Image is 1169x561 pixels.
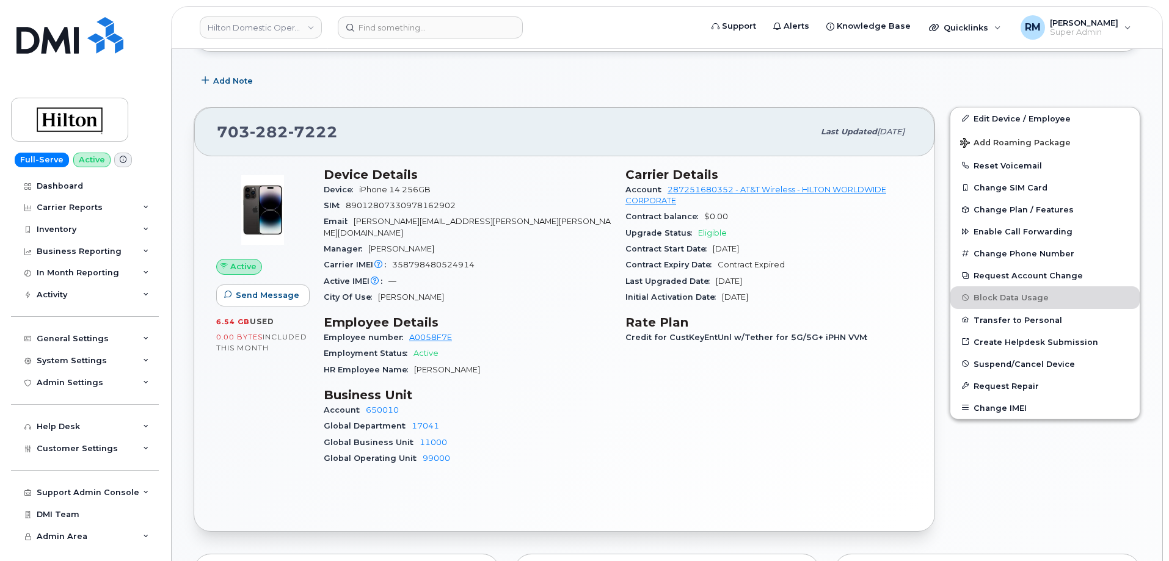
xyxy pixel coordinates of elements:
span: Quicklinks [944,23,988,32]
span: SIM [324,201,346,210]
span: Super Admin [1050,27,1118,37]
span: City Of Use [324,292,378,302]
a: A0058F7E [409,333,452,342]
h3: Business Unit [324,388,611,402]
a: Alerts [765,14,818,38]
span: 6.54 GB [216,317,250,326]
span: Employment Status [324,349,413,358]
span: [PERSON_NAME] [368,244,434,253]
span: Active [230,261,257,272]
button: Request Account Change [950,264,1140,286]
span: [PERSON_NAME] [378,292,444,302]
button: Transfer to Personal [950,309,1140,331]
button: Enable Call Forwarding [950,220,1140,242]
h3: Rate Plan [625,315,912,330]
span: Active [413,349,439,358]
a: Edit Device / Employee [950,107,1140,129]
button: Send Message [216,284,310,306]
span: Contract Expired [718,260,785,269]
div: Rachel Miller [1012,15,1140,40]
button: Change IMEI [950,397,1140,419]
span: [DATE] [877,127,905,136]
span: 0.00 Bytes [216,333,263,341]
span: Add Note [213,75,253,87]
h3: Device Details [324,167,611,182]
button: Add Note [194,70,263,92]
h3: Carrier Details [625,167,912,182]
span: Carrier IMEI [324,260,392,269]
span: Alerts [784,20,809,32]
span: Account [324,405,366,414]
span: — [388,277,396,286]
span: Employee number [324,333,409,342]
span: RM [1025,20,1041,35]
span: Contract Start Date [625,244,713,253]
span: Credit for CustKeyEntUnl w/Tether for 5G/5G+ iPHN VVM [625,333,873,342]
a: Hilton Domestic Operating Company Inc [200,16,322,38]
span: iPhone 14 256GB [359,185,431,194]
span: Manager [324,244,368,253]
span: [DATE] [722,292,748,302]
span: [DATE] [716,277,742,286]
a: Support [703,14,765,38]
span: Change Plan / Features [974,205,1074,214]
span: Send Message [236,289,299,301]
span: [PERSON_NAME][EMAIL_ADDRESS][PERSON_NAME][PERSON_NAME][DOMAIN_NAME] [324,217,611,237]
span: Contract Expiry Date [625,260,718,269]
iframe: Messenger Launcher [1116,508,1160,552]
button: Change SIM Card [950,176,1140,198]
div: Quicklinks [920,15,1010,40]
span: 7222 [288,123,338,141]
img: image20231002-3703462-njx0qo.jpeg [226,173,299,247]
span: $0.00 [704,212,728,221]
span: Last Upgraded Date [625,277,716,286]
span: Upgrade Status [625,228,698,237]
a: Knowledge Base [818,14,919,38]
span: Eligible [698,228,727,237]
span: Device [324,185,359,194]
span: [PERSON_NAME] [414,365,480,374]
button: Change Plan / Features [950,198,1140,220]
span: used [250,317,274,326]
span: Knowledge Base [837,20,911,32]
span: included this month [216,332,307,352]
button: Reset Voicemail [950,154,1140,176]
span: [PERSON_NAME] [1050,18,1118,27]
span: Global Department [324,421,412,430]
button: Block Data Usage [950,286,1140,308]
button: Add Roaming Package [950,129,1140,154]
span: HR Employee Name [324,365,414,374]
span: Suspend/Cancel Device [974,359,1075,368]
span: Global Business Unit [324,438,420,447]
button: Request Repair [950,375,1140,397]
span: Last updated [821,127,877,136]
span: Active IMEI [324,277,388,286]
a: 17041 [412,421,439,430]
span: 89012807330978162902 [346,201,456,210]
a: 287251680352 - AT&T Wireless - HILTON WORLDWIDE CORPORATE [625,185,886,205]
span: Contract balance [625,212,704,221]
a: 650010 [366,405,399,414]
button: Suspend/Cancel Device [950,353,1140,375]
a: 11000 [420,438,447,447]
button: Change Phone Number [950,242,1140,264]
a: Create Helpdesk Submission [950,331,1140,353]
span: 703 [217,123,338,141]
span: Add Roaming Package [960,138,1071,150]
span: Support [722,20,756,32]
h3: Employee Details [324,315,611,330]
span: 358798480524914 [392,260,475,269]
input: Find something... [338,16,523,38]
span: Account [625,185,668,194]
span: 282 [250,123,288,141]
span: Global Operating Unit [324,454,423,463]
span: Enable Call Forwarding [974,227,1072,236]
span: [DATE] [713,244,739,253]
span: Initial Activation Date [625,292,722,302]
span: Email [324,217,354,226]
a: 99000 [423,454,450,463]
